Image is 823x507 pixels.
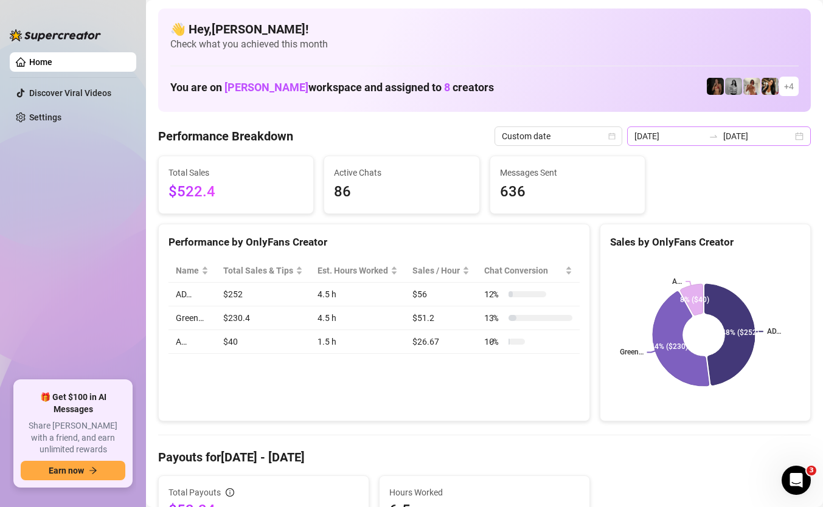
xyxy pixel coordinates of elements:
[782,466,811,495] iframe: Intercom live chat
[168,486,221,499] span: Total Payouts
[224,81,308,94] span: [PERSON_NAME]
[484,264,563,277] span: Chat Conversion
[10,29,101,41] img: logo-BBDzfeDw.svg
[707,78,724,95] img: D
[412,264,460,277] span: Sales / Hour
[29,88,111,98] a: Discover Viral Videos
[484,335,504,348] span: 10 %
[405,259,477,283] th: Sales / Hour
[176,264,199,277] span: Name
[334,166,469,179] span: Active Chats
[405,330,477,354] td: $26.67
[405,283,477,306] td: $56
[216,306,310,330] td: $230.4
[168,181,304,204] span: $522.4
[223,264,293,277] span: Total Sales & Tips
[168,166,304,179] span: Total Sales
[21,391,125,415] span: 🎁 Get $100 in AI Messages
[762,78,779,95] img: AD
[767,327,781,336] text: AD…
[334,181,469,204] span: 86
[725,78,742,95] img: A
[608,133,616,140] span: calendar
[170,38,799,51] span: Check what you achieved this month
[318,264,388,277] div: Est. Hours Worked
[502,127,615,145] span: Custom date
[405,306,477,330] td: $51.2
[477,259,580,283] th: Chat Conversion
[743,78,760,95] img: Green
[226,488,234,497] span: info-circle
[21,461,125,480] button: Earn nowarrow-right
[389,486,580,499] span: Hours Worked
[709,131,718,141] span: to
[310,283,405,306] td: 4.5 h
[168,259,216,283] th: Name
[672,277,682,286] text: A…
[170,21,799,38] h4: 👋 Hey, [PERSON_NAME] !
[168,234,580,250] div: Performance by OnlyFans Creator
[310,306,405,330] td: 4.5 h
[49,466,84,475] span: Earn now
[216,283,310,306] td: $252
[168,306,216,330] td: Green…
[216,259,310,283] th: Total Sales & Tips
[620,348,644,357] text: Green…
[723,129,793,143] input: End date
[610,234,800,250] div: Sales by OnlyFans Creator
[158,128,293,145] h4: Performance Breakdown
[29,57,52,67] a: Home
[21,420,125,456] span: Share [PERSON_NAME] with a friend, and earn unlimited rewards
[807,466,816,475] span: 3
[709,131,718,141] span: swap-right
[634,129,704,143] input: Start date
[444,81,450,94] span: 8
[89,466,97,475] span: arrow-right
[29,112,61,122] a: Settings
[170,81,494,94] h1: You are on workspace and assigned to creators
[158,449,811,466] h4: Payouts for [DATE] - [DATE]
[784,80,794,93] span: + 4
[168,330,216,354] td: A…
[500,181,635,204] span: 636
[484,311,504,325] span: 13 %
[484,288,504,301] span: 12 %
[168,283,216,306] td: AD…
[310,330,405,354] td: 1.5 h
[216,330,310,354] td: $40
[500,166,635,179] span: Messages Sent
